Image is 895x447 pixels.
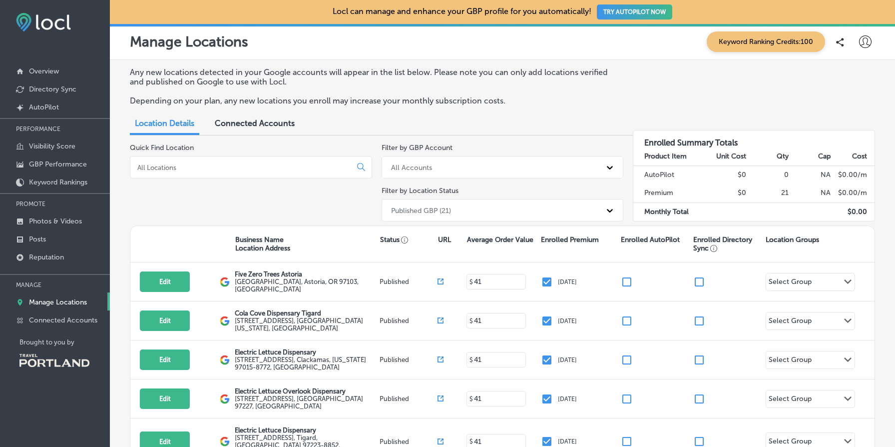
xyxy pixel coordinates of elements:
[29,85,76,93] p: Directory Sync
[621,235,680,244] p: Enrolled AutoPilot
[29,142,75,150] p: Visibility Score
[766,235,819,244] p: Location Groups
[747,184,789,202] td: 21
[235,235,290,252] p: Business Name Location Address
[140,388,190,409] button: Edit
[29,103,59,111] p: AutoPilot
[235,395,377,410] label: [STREET_ADDRESS] , [GEOGRAPHIC_DATA] 97227, [GEOGRAPHIC_DATA]
[541,235,599,244] p: Enrolled Premium
[747,165,789,184] td: 0
[633,202,704,221] td: Monthly Total
[704,184,747,202] td: $0
[220,436,230,446] img: logo
[130,67,614,86] p: Any new locations detected in your Google accounts will appear in the list below. Please note you...
[831,202,875,221] td: $ 0.00
[380,356,438,363] p: Published
[380,438,438,445] p: Published
[140,271,190,292] button: Edit
[135,118,194,128] span: Location Details
[29,160,87,168] p: GBP Performance
[469,278,473,285] p: $
[235,278,377,293] label: [GEOGRAPHIC_DATA] , Astoria, OR 97103, [GEOGRAPHIC_DATA]
[469,395,473,402] p: $
[438,235,451,244] p: URL
[235,270,377,278] p: Five Zero Trees Astoria
[235,317,377,332] label: [STREET_ADDRESS] , [GEOGRAPHIC_DATA][US_STATE], [GEOGRAPHIC_DATA]
[747,147,789,166] th: Qty
[130,33,248,50] p: Manage Locations
[769,394,812,406] div: Select Group
[558,278,577,285] p: [DATE]
[769,277,812,289] div: Select Group
[235,387,377,395] p: Electric Lettuce Overlook Dispensary
[380,278,438,285] p: Published
[235,356,377,371] label: [STREET_ADDRESS] , Clackamas, [US_STATE] 97015-8772, [GEOGRAPHIC_DATA]
[704,147,747,166] th: Unit Cost
[380,395,438,402] p: Published
[633,184,704,202] td: Premium
[769,355,812,367] div: Select Group
[29,235,46,243] p: Posts
[235,348,377,356] p: Electric Lettuce Dispensary
[29,217,82,225] p: Photos & Videos
[140,349,190,370] button: Edit
[469,356,473,363] p: $
[633,130,875,147] h3: Enrolled Summary Totals
[558,317,577,324] p: [DATE]
[220,277,230,287] img: logo
[235,309,377,317] p: Cola Cove Dispensary Tigard
[29,178,87,186] p: Keyword Rankings
[558,395,577,402] p: [DATE]
[633,165,704,184] td: AutoPilot
[382,186,458,195] label: Filter by Location Status
[469,438,473,445] p: $
[136,163,349,172] input: All Locations
[693,235,761,252] p: Enrolled Directory Sync
[19,338,110,346] p: Brought to you by
[29,316,97,324] p: Connected Accounts
[558,438,577,445] p: [DATE]
[704,165,747,184] td: $0
[831,147,875,166] th: Cost
[220,394,230,404] img: logo
[215,118,295,128] span: Connected Accounts
[29,253,64,261] p: Reputation
[391,163,432,171] div: All Accounts
[220,316,230,326] img: logo
[130,143,194,152] label: Quick Find Location
[789,147,832,166] th: Cap
[391,206,451,214] div: Published GBP (21)
[380,235,438,244] p: Status
[597,4,672,19] button: TRY AUTOPILOT NOW
[789,184,832,202] td: NA
[29,67,59,75] p: Overview
[469,317,473,324] p: $
[707,31,825,52] span: Keyword Ranking Credits: 100
[558,356,577,363] p: [DATE]
[235,426,377,434] p: Electric Lettuce Dispensary
[19,354,89,367] img: Travel Portland
[382,143,452,152] label: Filter by GBP Account
[29,298,87,306] p: Manage Locations
[831,165,875,184] td: $ 0.00 /m
[831,184,875,202] td: $ 0.00 /m
[769,316,812,328] div: Select Group
[380,317,438,324] p: Published
[220,355,230,365] img: logo
[130,96,614,105] p: Depending on your plan, any new locations you enroll may increase your monthly subscription costs.
[789,165,832,184] td: NA
[644,152,687,160] strong: Product Item
[16,13,71,31] img: fda3e92497d09a02dc62c9cd864e3231.png
[467,235,533,244] p: Average Order Value
[140,310,190,331] button: Edit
